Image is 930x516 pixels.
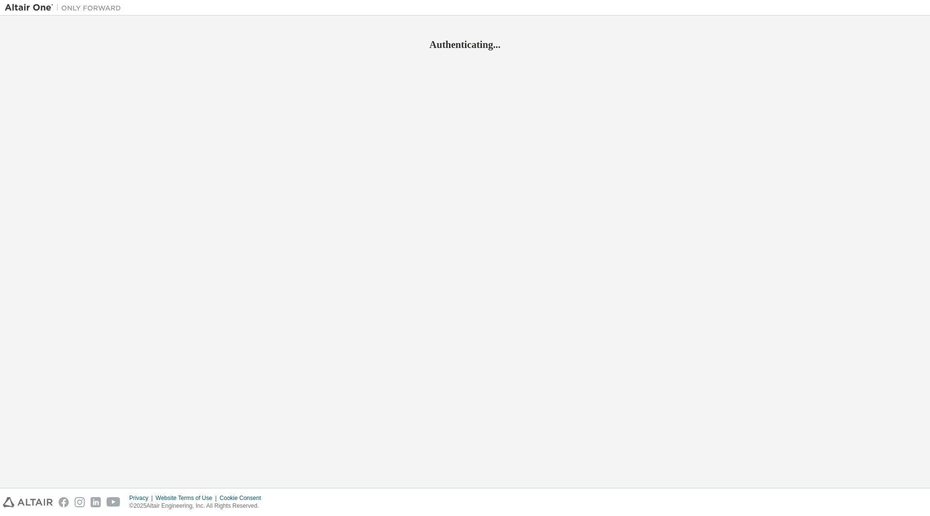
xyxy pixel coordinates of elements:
div: Website Terms of Use [155,494,219,502]
img: Altair One [5,3,126,13]
img: altair_logo.svg [3,497,53,507]
img: linkedin.svg [91,497,101,507]
img: facebook.svg [59,497,69,507]
h2: Authenticating... [5,38,925,51]
div: Privacy [129,494,155,502]
p: © 2025 Altair Engineering, Inc. All Rights Reserved. [129,502,267,510]
img: instagram.svg [75,497,85,507]
div: Cookie Consent [219,494,266,502]
img: youtube.svg [107,497,121,507]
